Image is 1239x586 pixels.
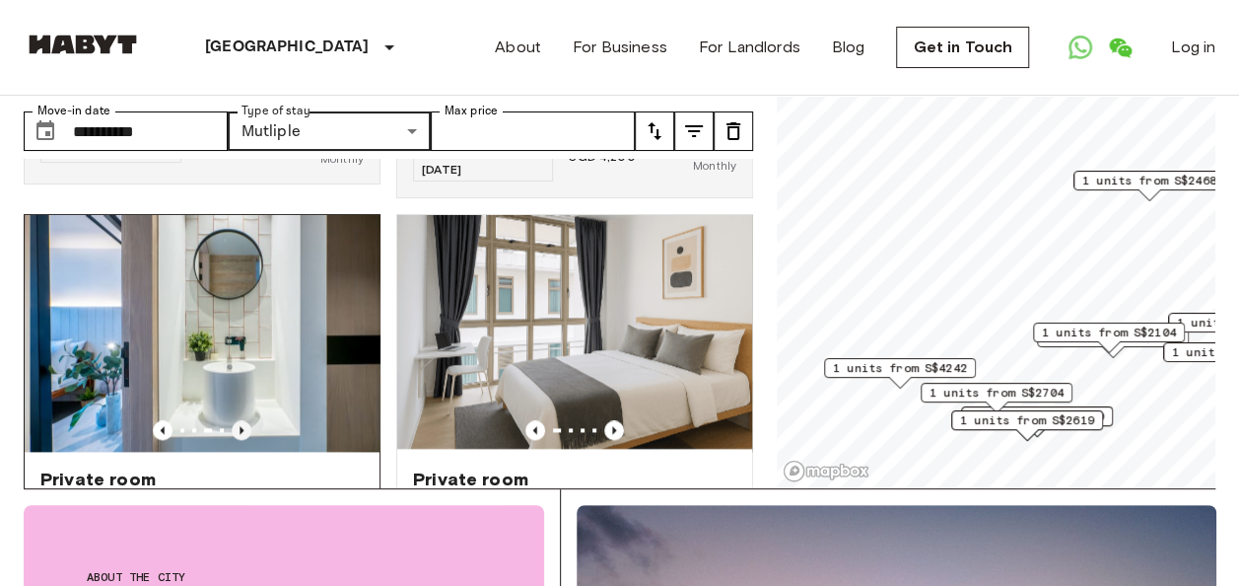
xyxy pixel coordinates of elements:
span: 1 units from S$3600 [970,407,1104,425]
span: Private room [40,468,156,491]
span: 1 units from S$4242 [833,359,967,377]
img: Marketing picture of unit SG-01-027-006-02 [30,215,384,452]
button: Choose date, selected date is 25 Sep 2025 [26,111,65,151]
img: Habyt [24,35,142,54]
span: Monthly [693,157,736,175]
span: 1 units from S$2468 [1082,172,1216,189]
span: 1 units from S$2619 [960,411,1094,429]
button: tune [674,111,714,151]
label: Move-in date [37,103,110,119]
a: Blog [832,36,865,59]
div: Map marker [951,410,1103,441]
button: Previous image [525,420,545,440]
a: Mapbox logo [783,460,869,482]
a: Open WeChat [1100,28,1139,67]
label: Type of stay [241,103,310,119]
span: About the city [87,568,481,586]
a: For Landlords [699,36,800,59]
a: Get in Touch [896,27,1029,68]
label: Max price [445,103,498,119]
a: Open WhatsApp [1061,28,1100,67]
button: tune [714,111,753,151]
p: [GEOGRAPHIC_DATA] [205,36,370,59]
img: Marketing picture of unit SG-01-001-001-04 [397,215,752,452]
div: Map marker [1033,323,1185,353]
div: Map marker [921,383,1072,413]
button: tune [635,111,674,151]
span: Private room [413,468,528,491]
button: Previous image [232,420,251,440]
span: 1 units from S$2104 [1042,324,1176,341]
a: About [495,36,541,59]
a: For Business [573,36,667,59]
span: Monthly [320,150,364,168]
div: Mutliple [228,111,432,151]
span: 1 units from S$2704 [929,384,1064,402]
button: Previous image [153,420,172,440]
div: Map marker [824,358,976,389]
a: Log in [1171,36,1215,59]
div: Map marker [1073,171,1225,201]
div: Map marker [961,406,1113,437]
button: Previous image [604,420,624,440]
